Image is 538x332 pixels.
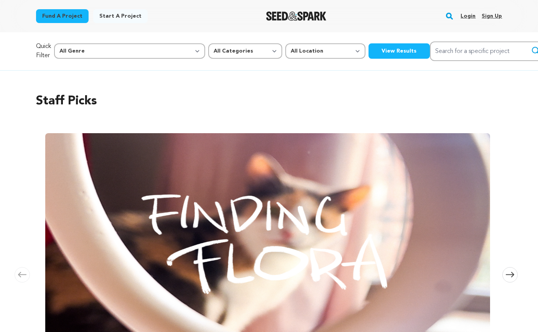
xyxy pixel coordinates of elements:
[266,12,326,21] a: Seed&Spark Homepage
[36,92,502,111] h2: Staff Picks
[36,42,51,60] p: Quick Filter
[93,9,148,23] a: Start a project
[266,12,326,21] img: Seed&Spark Logo Dark Mode
[369,43,430,59] button: View Results
[482,10,502,22] a: Sign up
[36,9,89,23] a: Fund a project
[461,10,475,22] a: Login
